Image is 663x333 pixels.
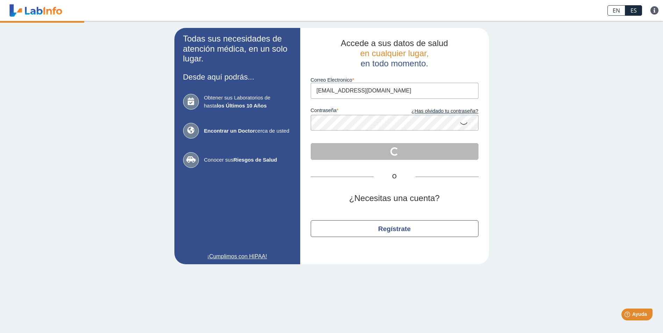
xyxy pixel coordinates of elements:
span: Accede a sus datos de salud [341,38,448,48]
label: Correo Electronico [311,77,478,83]
a: ¿Has olvidado tu contraseña? [395,108,478,115]
span: en cualquier lugar, [360,49,428,58]
h2: ¿Necesitas una cuenta? [311,193,478,203]
b: los Últimos 10 Años [217,103,267,109]
a: ES [625,5,642,16]
h2: Todas sus necesidades de atención médica, en un solo lugar. [183,34,291,64]
b: Encontrar un Doctor [204,128,255,134]
span: O [374,172,416,181]
a: ¡Cumplimos con HIPAA! [183,252,291,261]
label: contraseña [311,108,395,115]
a: EN [607,5,625,16]
h3: Desde aquí podrás... [183,73,291,81]
span: Conocer sus [204,156,291,164]
button: Regístrate [311,220,478,237]
span: cerca de usted [204,127,291,135]
iframe: Help widget launcher [601,306,655,325]
b: Riesgos de Salud [233,157,277,163]
span: Obtener sus Laboratorios de hasta [204,94,291,110]
span: en todo momento. [361,59,428,68]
